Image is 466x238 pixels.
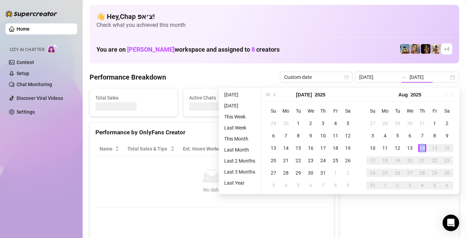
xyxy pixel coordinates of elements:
[96,21,452,29] span: Check what you achieved this month
[17,82,52,87] a: Chat Monitoring
[411,44,420,54] img: Cherry
[96,12,452,21] h4: 👋 Hey, Chap צ׳אפ !
[410,73,449,81] input: End date
[90,72,166,82] h4: Performance Breakdown
[401,74,407,80] span: to
[102,186,321,194] div: No data
[251,46,255,53] span: 8
[6,10,57,17] img: logo-BBDzfeDw.svg
[283,94,360,102] span: Messages Sent
[277,142,328,156] th: Chat Conversion
[17,60,34,65] a: Content
[431,44,441,54] img: Green
[127,145,169,153] span: Total Sales & Tips
[345,128,453,137] div: Sales by OnlyFans Creator
[47,44,58,54] img: AI Chatter
[17,109,35,115] a: Settings
[238,145,267,153] span: Sales / Hour
[10,46,44,53] span: Izzy AI Chatter
[189,94,266,102] span: Active Chats
[443,215,459,231] div: Open Intercom Messenger
[234,142,276,156] th: Sales / Hour
[95,94,172,102] span: Total Sales
[95,142,123,156] th: Name
[17,95,63,101] a: Discover Viral Videos
[444,45,449,53] span: + 4
[17,26,30,32] a: Home
[95,128,328,137] div: Performance by OnlyFans Creator
[400,44,410,54] img: Babydanix
[421,44,431,54] img: the_bohema
[281,145,319,153] span: Chat Conversion
[344,75,349,79] span: calendar
[100,145,114,153] span: Name
[17,71,29,76] a: Setup
[183,145,225,153] div: Est. Hours Worked
[359,73,398,81] input: Start date
[401,74,407,80] span: swap-right
[96,46,280,53] h1: You are on workspace and assigned to creators
[127,46,175,53] span: [PERSON_NAME]
[123,142,179,156] th: Total Sales & Tips
[284,72,348,82] span: Custom date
